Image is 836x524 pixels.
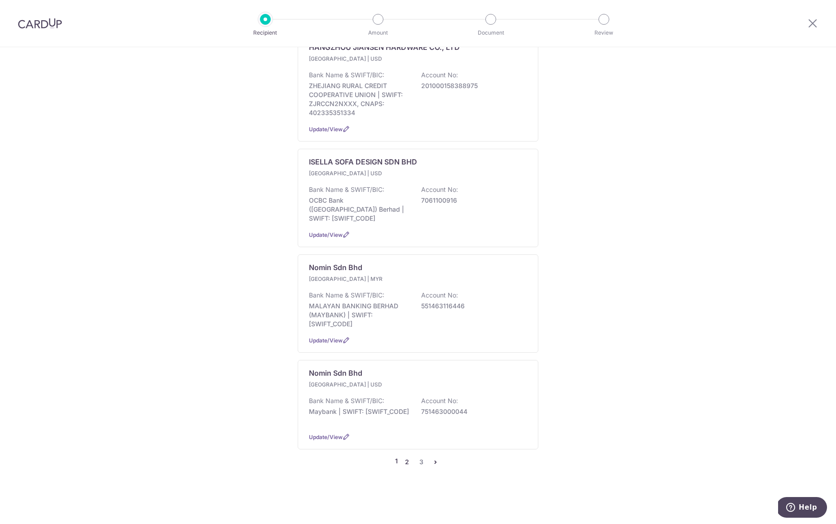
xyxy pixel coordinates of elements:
p: Account No: [421,71,458,80]
p: [GEOGRAPHIC_DATA] | USD [309,380,415,389]
a: 2 [401,457,412,467]
p: Account No: [421,291,458,300]
p: Nomin Sdn Bhd [309,368,362,378]
p: 751463000044 [421,407,522,416]
p: ZHEJIANG RURAL CREDIT COOPERATIVE UNION | SWIFT: ZJRCCN2NXXX, CNAPS: 402335351334 [309,81,409,117]
p: [GEOGRAPHIC_DATA] | MYR [309,275,415,284]
iframe: Opens a widget where you can find more information [778,497,827,520]
p: Account No: [421,396,458,405]
p: OCBC Bank ([GEOGRAPHIC_DATA]) Berhad | SWIFT: [SWIFT_CODE] [309,196,409,223]
p: Maybank | SWIFT: [SWIFT_CODE] [309,407,409,416]
a: Update/View [309,434,343,440]
p: Nomin Sdn Bhd [309,262,362,273]
nav: pager [298,457,538,467]
p: Bank Name & SWIFT/BIC: [309,185,384,194]
p: Document [458,28,524,37]
a: Update/View [309,126,343,133]
img: CardUp [18,18,62,29]
p: Bank Name & SWIFT/BIC: [309,396,384,405]
p: 7061100916 [421,196,522,205]
p: Bank Name & SWIFT/BIC: [309,291,384,300]
p: [GEOGRAPHIC_DATA] | USD [309,169,415,178]
li: 1 [395,457,398,467]
p: HANGZHOU JIANSEN HARDWARE CO., LTD [309,42,460,53]
a: Update/View [309,337,343,344]
p: Bank Name & SWIFT/BIC: [309,71,384,80]
p: Account No: [421,185,458,194]
p: Review [571,28,637,37]
p: ISELLA SOFA DESIGN SDN BHD [309,156,417,167]
a: Update/View [309,231,343,238]
p: 551463116446 [421,302,522,311]
p: 201000158388975 [421,81,522,90]
p: Amount [345,28,411,37]
p: [GEOGRAPHIC_DATA] | USD [309,54,415,63]
a: 3 [416,457,427,467]
p: Recipient [232,28,299,37]
p: MALAYAN BANKING BERHAD (MAYBANK) | SWIFT: [SWIFT_CODE] [309,302,409,329]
